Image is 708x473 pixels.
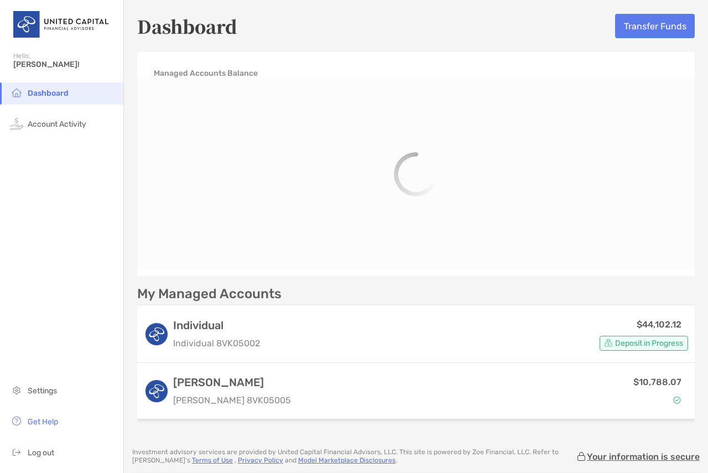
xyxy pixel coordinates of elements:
img: household icon [10,86,23,99]
span: Dashboard [28,89,69,98]
span: Get Help [28,417,58,427]
span: Deposit in Progress [615,340,683,346]
img: Account Status icon [673,396,681,404]
h5: Dashboard [137,13,237,39]
span: Log out [28,448,54,458]
img: settings icon [10,383,23,397]
span: [PERSON_NAME]! [13,60,117,69]
img: get-help icon [10,414,23,428]
p: $44,102.12 [637,318,681,331]
span: Settings [28,386,57,396]
img: activity icon [10,117,23,130]
img: logo account [145,380,168,402]
p: Investment advisory services are provided by United Capital Financial Advisors, LLC . This site i... [132,448,576,465]
a: Model Marketplace Disclosures [298,456,395,464]
p: $10,788.07 [633,375,681,389]
h3: [PERSON_NAME] [173,376,291,389]
img: Account Status icon [605,339,612,347]
h4: Managed Accounts Balance [154,69,258,78]
p: Your information is secure [587,451,700,462]
button: Transfer Funds [615,14,695,38]
span: Account Activity [28,119,86,129]
p: Individual 8VK05002 [173,336,260,350]
img: logo account [145,323,168,345]
p: My Managed Accounts [137,287,282,301]
a: Privacy Policy [238,456,283,464]
a: Terms of Use [192,456,233,464]
img: logout icon [10,445,23,459]
img: United Capital Logo [13,4,110,44]
p: [PERSON_NAME] 8VK05005 [173,393,291,407]
h3: Individual [173,319,260,332]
